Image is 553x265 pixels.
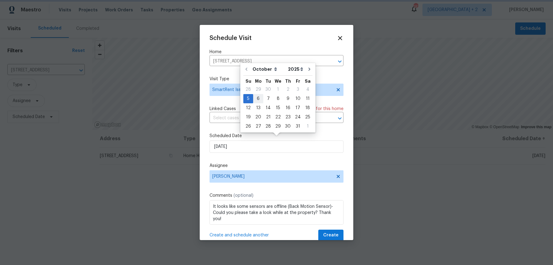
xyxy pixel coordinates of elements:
div: Fri Oct 31 2025 [293,122,303,131]
div: Thu Oct 16 2025 [283,103,293,113]
span: (optional) [233,193,253,198]
div: 14 [263,104,273,112]
button: Open [335,114,344,123]
span: Close [337,35,343,42]
div: Mon Oct 20 2025 [253,113,263,122]
div: 29 [273,122,283,131]
div: 6 [253,94,263,103]
div: 13 [253,104,263,112]
div: Sun Sep 28 2025 [243,85,253,94]
div: 30 [263,85,273,94]
div: 27 [253,122,263,131]
div: Thu Oct 30 2025 [283,122,293,131]
div: 20 [253,113,263,121]
label: Visit Type [210,76,343,82]
abbr: Monday [255,79,262,83]
div: 12 [243,104,253,112]
abbr: Wednesday [275,79,281,83]
abbr: Friday [296,79,300,83]
div: Thu Oct 02 2025 [283,85,293,94]
button: Create [318,230,343,241]
span: SmartRent Issue [212,87,332,93]
div: 3 [293,85,303,94]
abbr: Saturday [305,79,311,83]
select: Month [251,65,286,74]
div: 28 [263,122,273,131]
input: M/D/YYYY [210,140,343,153]
div: Mon Oct 27 2025 [253,122,263,131]
div: 21 [263,113,273,121]
label: Scheduled Date [210,133,343,139]
div: Sat Oct 25 2025 [303,113,312,122]
div: 19 [243,113,253,121]
div: Tue Oct 21 2025 [263,113,273,122]
span: Linked Cases [210,106,236,112]
input: Select cases [210,113,326,123]
div: Wed Oct 01 2025 [273,85,283,94]
div: 1 [303,122,312,131]
abbr: Thursday [285,79,291,83]
div: Sat Oct 11 2025 [303,94,312,103]
div: Sun Oct 05 2025 [243,94,253,103]
div: 16 [283,104,293,112]
div: 18 [303,104,312,112]
div: 25 [303,113,312,121]
div: 29 [253,85,263,94]
div: Sat Nov 01 2025 [303,122,312,131]
div: 26 [243,122,253,131]
div: Sun Oct 12 2025 [243,103,253,113]
div: 10 [293,94,303,103]
div: 9 [283,94,293,103]
div: Tue Oct 07 2025 [263,94,273,103]
div: Wed Oct 29 2025 [273,122,283,131]
div: 17 [293,104,303,112]
button: Go to next month [305,63,314,75]
div: Thu Oct 23 2025 [283,113,293,122]
span: Schedule Visit [210,35,252,41]
div: Fri Oct 03 2025 [293,85,303,94]
button: Open [335,57,344,66]
div: Sun Oct 19 2025 [243,113,253,122]
button: Go to previous month [242,63,251,75]
div: Thu Oct 09 2025 [283,94,293,103]
div: Fri Oct 24 2025 [293,113,303,122]
div: 5 [243,94,253,103]
div: 22 [273,113,283,121]
div: Fri Oct 10 2025 [293,94,303,103]
div: 1 [273,85,283,94]
div: 24 [293,113,303,121]
div: 30 [283,122,293,131]
input: Enter in an address [210,57,326,66]
div: Wed Oct 22 2025 [273,113,283,122]
div: Tue Oct 14 2025 [263,103,273,113]
abbr: Sunday [245,79,251,83]
select: Year [286,65,305,74]
textarea: It looks like some sensors are offline (Back Motion Sensor)- Could you please take a look while a... [210,200,343,225]
div: Sun Oct 26 2025 [243,122,253,131]
div: Tue Oct 28 2025 [263,122,273,131]
div: Mon Sep 29 2025 [253,85,263,94]
div: Wed Oct 08 2025 [273,94,283,103]
div: 23 [283,113,293,121]
label: Assignee [210,163,343,169]
div: 15 [273,104,283,112]
label: Comments [210,192,343,199]
div: Sat Oct 18 2025 [303,103,312,113]
div: Mon Oct 06 2025 [253,94,263,103]
label: Home [210,49,343,55]
abbr: Tuesday [265,79,271,83]
span: Create and schedule another [210,232,269,238]
div: 11 [303,94,312,103]
div: 2 [283,85,293,94]
div: Sat Oct 04 2025 [303,85,312,94]
div: Mon Oct 13 2025 [253,103,263,113]
div: 31 [293,122,303,131]
div: 28 [243,85,253,94]
div: 7 [263,94,273,103]
div: 4 [303,85,312,94]
span: [PERSON_NAME] [212,174,333,179]
span: Create [323,231,339,239]
div: Wed Oct 15 2025 [273,103,283,113]
div: Fri Oct 17 2025 [293,103,303,113]
div: Tue Sep 30 2025 [263,85,273,94]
